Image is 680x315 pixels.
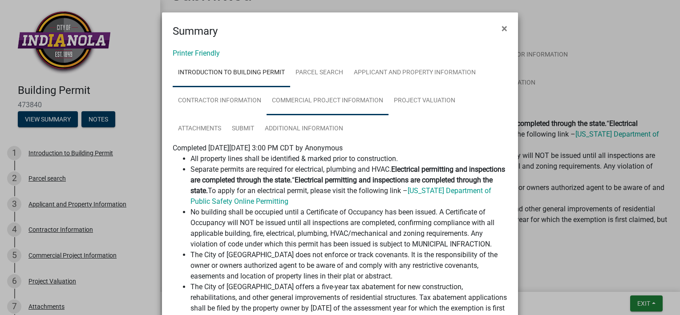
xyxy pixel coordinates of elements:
[173,49,220,57] a: Printer Friendly
[173,115,227,143] a: Attachments
[227,115,259,143] a: Submit
[348,59,481,87] a: Applicant and Property Information
[190,176,493,195] strong: Electrical permitting and inspections are completed through the state.
[502,22,507,35] span: ×
[259,115,348,143] a: Additional Information
[173,59,290,87] a: Introduction to Building Permit
[173,144,343,152] span: Completed [DATE][DATE] 3:00 PM CDT by Anonymous
[173,23,218,39] h4: Summary
[290,59,348,87] a: Parcel search
[190,250,507,282] li: The City of [GEOGRAPHIC_DATA] does not enforce or track covenants. It is the responsibility of th...
[267,87,389,115] a: Commercial Project Information
[190,164,507,207] li: Separate permits are required for electrical, plumbing and HVAC. “ To apply for an electrical per...
[389,87,461,115] a: Project Valuation
[190,153,507,164] li: All property lines shall be identified & marked prior to construction.
[494,16,514,41] button: Close
[190,207,507,250] li: No building shall be occupied until a Certificate of Occupancy has been issued. A Certificate of ...
[173,87,267,115] a: Contractor Information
